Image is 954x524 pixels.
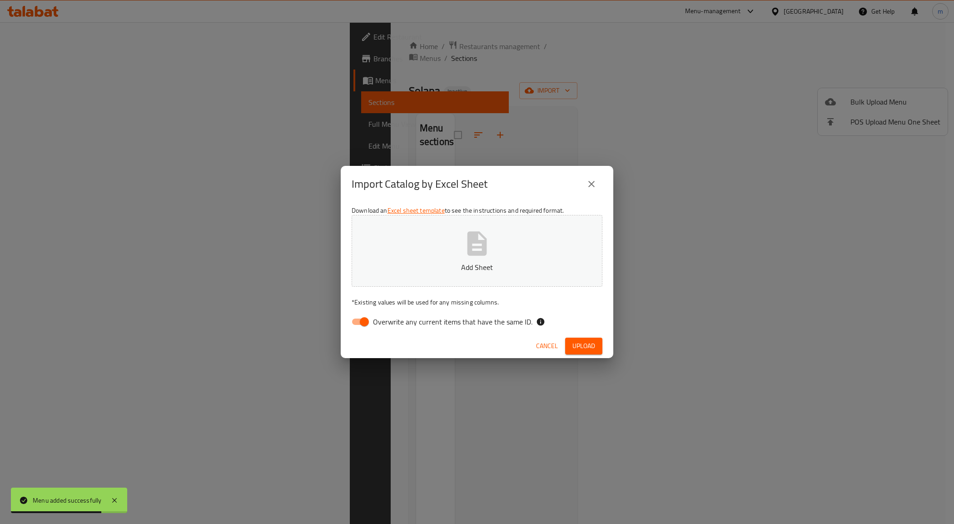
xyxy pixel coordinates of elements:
button: Add Sheet [352,215,602,287]
span: Cancel [536,340,558,352]
button: close [581,173,602,195]
div: Menu added successfully [33,495,102,505]
p: Add Sheet [366,262,588,273]
svg: If the overwrite option isn't selected, then the items that match an existing ID will be ignored ... [536,317,545,326]
span: Upload [572,340,595,352]
button: Cancel [532,338,561,354]
h2: Import Catalog by Excel Sheet [352,177,487,191]
div: Download an to see the instructions and required format. [341,202,613,334]
p: Existing values will be used for any missing columns. [352,298,602,307]
span: Overwrite any current items that have the same ID. [373,316,532,327]
a: Excel sheet template [388,205,445,216]
button: Upload [565,338,602,354]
